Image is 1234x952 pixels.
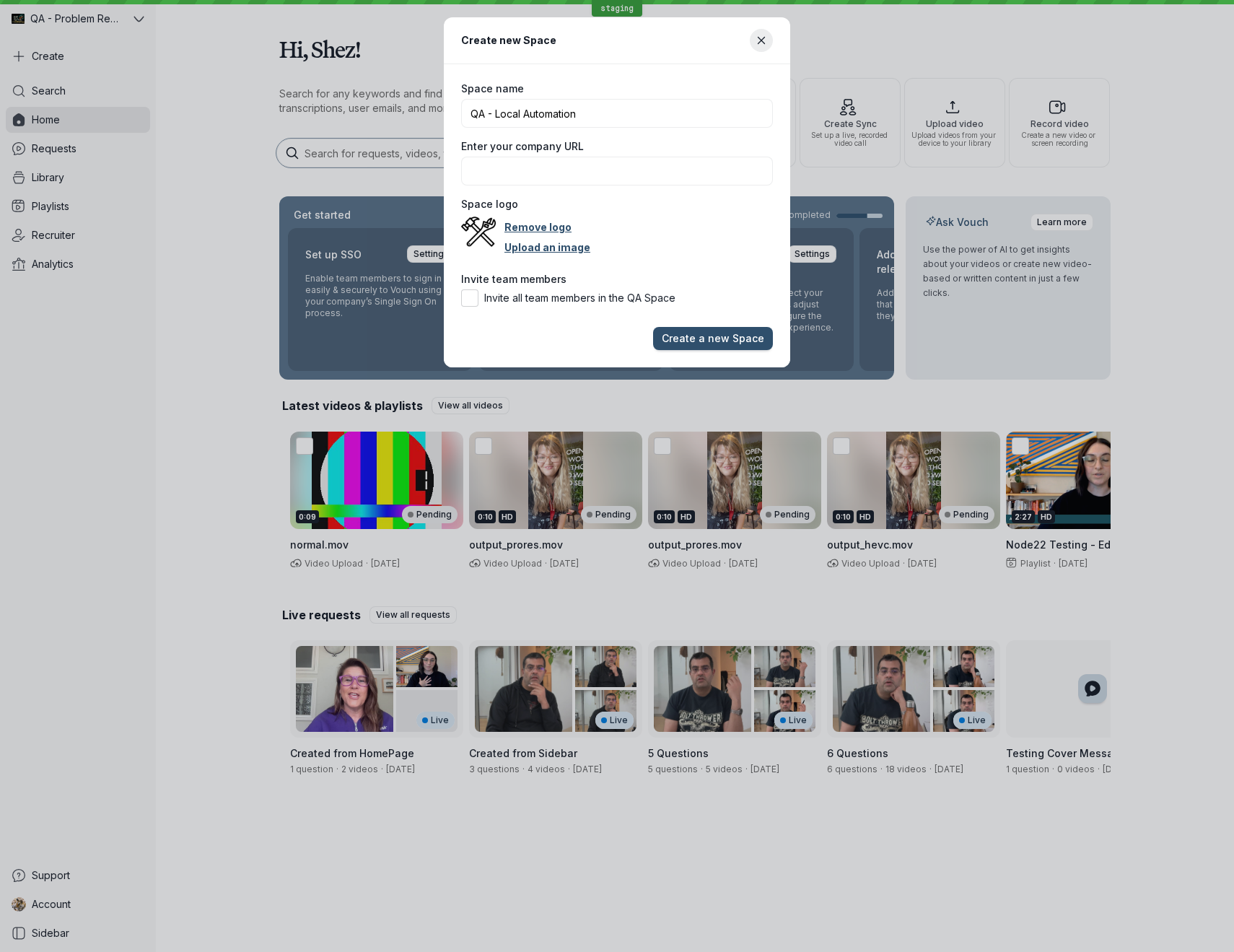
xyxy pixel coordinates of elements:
button: Create a new Space [653,327,773,350]
a: Remove logo [504,220,572,235]
span: Invite all team members in the QA Space [484,291,773,305]
span: Space logo [461,197,518,211]
a: Upload an image [504,240,590,255]
span: Invite team members [461,272,566,287]
span: Enter your company URL [461,139,584,154]
span: Create a new Space [662,331,764,346]
button: QA - Local Automation avatar [461,214,496,249]
h1: Create new Space [461,32,556,48]
button: Close modal [750,29,773,52]
span: Space name [461,82,524,96]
